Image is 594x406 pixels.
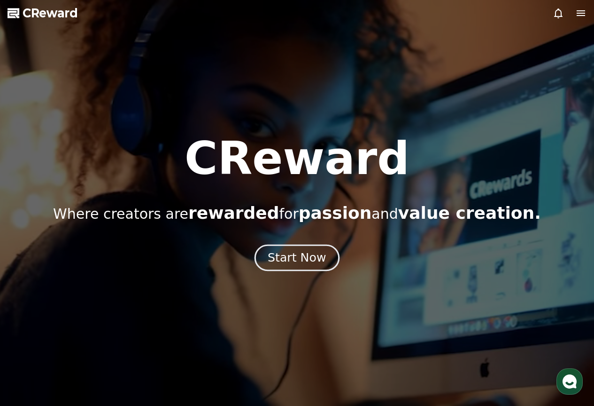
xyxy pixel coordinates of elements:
a: Settings [121,298,180,322]
h1: CReward [185,136,409,181]
span: CReward [23,6,78,21]
div: Start Now [268,250,326,266]
span: passion [299,203,372,223]
a: CReward [8,6,78,21]
span: Messages [78,313,106,320]
a: Start Now [256,255,338,263]
span: Home [24,312,40,320]
a: Home [3,298,62,322]
a: Messages [62,298,121,322]
button: Start Now [255,244,339,271]
span: value creation. [398,203,541,223]
span: Settings [139,312,162,320]
span: rewarded [188,203,279,223]
p: Where creators are for and [53,204,541,223]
